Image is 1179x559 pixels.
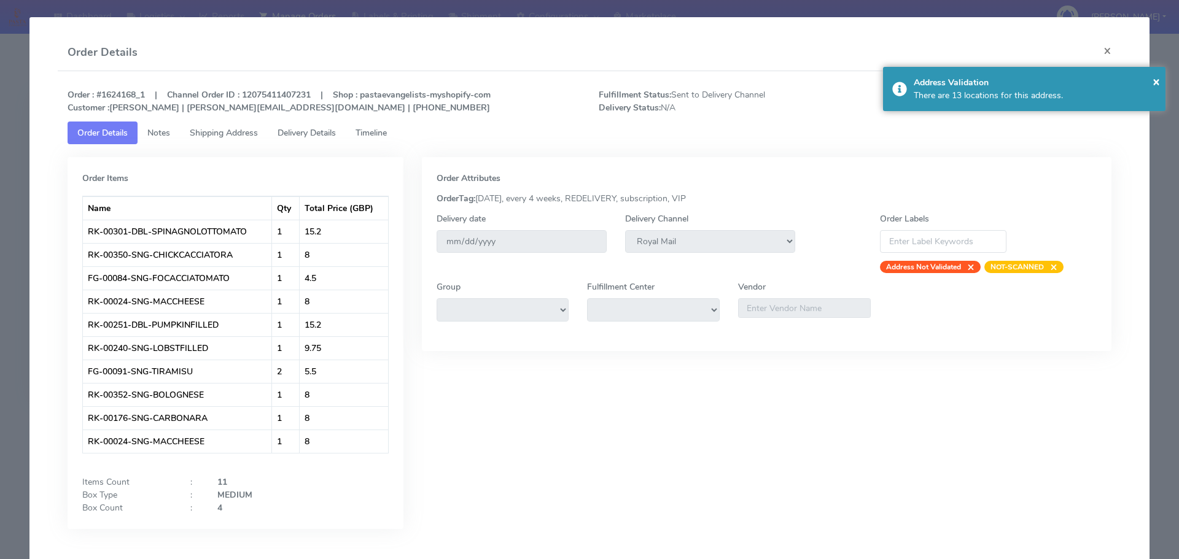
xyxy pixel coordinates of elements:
div: [DATE], every 4 weeks, REDELIVERY, subscription, VIP [427,192,1107,205]
td: 8 [300,383,387,406]
td: RK-00176-SNG-CARBONARA [83,406,273,430]
div: : [181,488,208,501]
td: 1 [272,336,300,360]
td: 9.75 [300,336,387,360]
strong: MEDIUM [217,489,252,501]
span: Delivery Details [278,127,336,139]
button: Close [1094,34,1121,67]
td: RK-00301-DBL-SPINAGNOLOTTOMATO [83,220,273,243]
td: RK-00240-SNG-LOBSTFILLED [83,336,273,360]
span: Sent to Delivery Channel N/A [589,88,855,114]
div: There are 13 locations for this address. [914,89,1157,102]
strong: 4 [217,502,222,514]
input: Enter Label Keywords [880,230,1006,253]
th: Qty [272,196,300,220]
span: Order Details [77,127,128,139]
label: Delivery date [437,212,486,225]
td: 15.2 [300,220,387,243]
td: 1 [272,406,300,430]
strong: Customer : [68,102,109,114]
td: 4.5 [300,266,387,290]
label: Group [437,280,461,293]
td: RK-00024-SNG-MACCHEESE [83,430,273,453]
h4: Order Details [68,44,138,61]
strong: Delivery Status: [599,102,661,114]
span: Notes [147,127,170,139]
td: 15.2 [300,313,387,336]
strong: OrderTag: [437,193,475,204]
label: Vendor [738,280,766,293]
span: × [1153,73,1160,90]
td: 1 [272,313,300,336]
td: RK-00350-SNG-CHICKCACCIATORA [83,243,273,266]
strong: 11 [217,476,227,488]
strong: Order Attributes [437,172,500,184]
td: 1 [272,383,300,406]
span: × [961,261,975,273]
td: 5.5 [300,360,387,383]
span: Timeline [356,127,387,139]
td: 1 [272,243,300,266]
strong: NOT-SCANNED [990,262,1044,272]
div: Box Type [73,488,181,501]
div: Box Count [73,501,181,514]
td: 8 [300,243,387,266]
label: Order Labels [880,212,929,225]
label: Fulfillment Center [587,280,655,293]
span: × [1044,261,1057,273]
td: RK-00352-SNG-BOLOGNESE [83,383,273,406]
strong: Address Not Validated [886,262,961,272]
td: RK-00024-SNG-MACCHEESE [83,290,273,313]
div: : [181,501,208,514]
button: Close [1153,72,1160,91]
td: FG-00084-SNG-FOCACCIATOMATO [83,266,273,290]
div: Address Validation [914,76,1157,89]
td: FG-00091-SNG-TIRAMISU [83,360,273,383]
span: Shipping Address [190,127,258,139]
td: 1 [272,430,300,453]
td: 8 [300,430,387,453]
td: RK-00251-DBL-PUMPKINFILLED [83,313,273,336]
td: 1 [272,220,300,243]
td: 8 [300,290,387,313]
strong: Fulfillment Status: [599,89,671,101]
th: Name [83,196,273,220]
strong: Order : #1624168_1 | Channel Order ID : 12075411407231 | Shop : pastaevangelists-myshopify-com [P... [68,89,491,114]
strong: Order Items [82,172,128,184]
td: 1 [272,290,300,313]
ul: Tabs [68,121,1112,144]
label: Delivery Channel [625,212,688,225]
td: 2 [272,360,300,383]
input: Enter Vendor Name [738,298,871,318]
div: : [181,476,208,488]
div: Items Count [73,476,181,488]
td: 8 [300,406,387,430]
td: 1 [272,266,300,290]
th: Total Price (GBP) [300,196,387,220]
